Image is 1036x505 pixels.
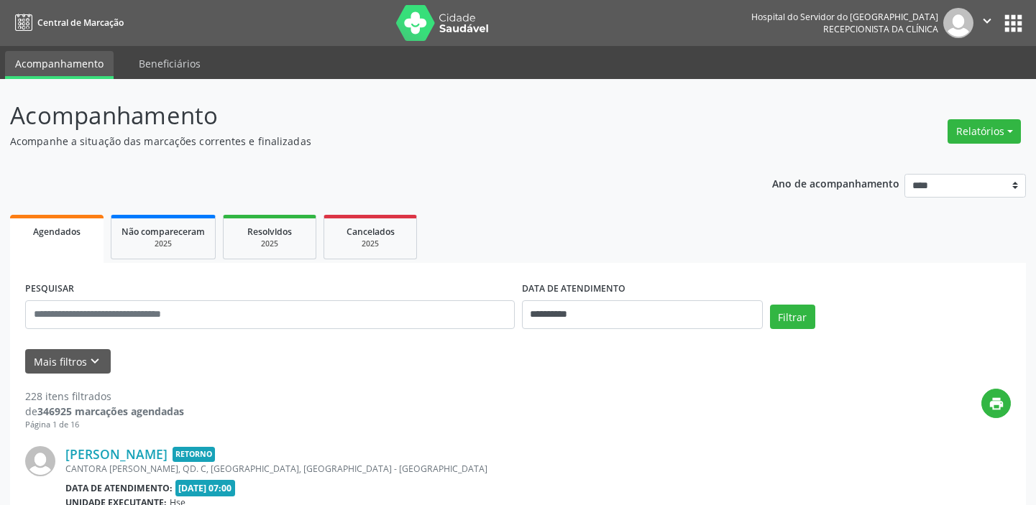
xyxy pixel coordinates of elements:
[129,51,211,76] a: Beneficiários
[10,11,124,34] a: Central de Marcação
[981,389,1011,418] button: print
[1001,11,1026,36] button: apps
[522,278,625,300] label: DATA DE ATENDIMENTO
[65,463,795,475] div: CANTORA [PERSON_NAME], QD. C, [GEOGRAPHIC_DATA], [GEOGRAPHIC_DATA] - [GEOGRAPHIC_DATA]
[37,404,184,418] strong: 346925 marcações agendadas
[334,238,406,249] div: 2025
[10,98,721,134] p: Acompanhamento
[25,278,74,300] label: PESQUISAR
[87,353,103,369] i: keyboard_arrow_down
[25,404,184,419] div: de
[25,389,184,404] div: 228 itens filtrados
[37,17,124,29] span: Central de Marcação
[5,51,114,79] a: Acompanhamento
[943,8,973,38] img: img
[247,226,292,238] span: Resolvidos
[122,238,205,249] div: 2025
[823,23,938,35] span: Recepcionista da clínica
[989,396,1004,412] i: print
[973,8,1001,38] button: 
[122,226,205,238] span: Não compareceram
[173,447,215,462] span: Retorno
[347,226,395,238] span: Cancelados
[25,446,55,476] img: img
[979,13,995,29] i: 
[65,446,168,462] a: [PERSON_NAME]
[175,480,236,496] span: [DATE] 07:00
[65,482,173,494] b: Data de atendimento:
[25,419,184,431] div: Página 1 de 16
[25,349,111,374] button: Mais filtroskeyboard_arrow_down
[772,174,899,192] p: Ano de acompanhamento
[948,119,1021,144] button: Relatórios
[751,11,938,23] div: Hospital do Servidor do [GEOGRAPHIC_DATA]
[10,134,721,149] p: Acompanhe a situação das marcações correntes e finalizadas
[234,238,306,249] div: 2025
[33,226,81,238] span: Agendados
[770,305,815,329] button: Filtrar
